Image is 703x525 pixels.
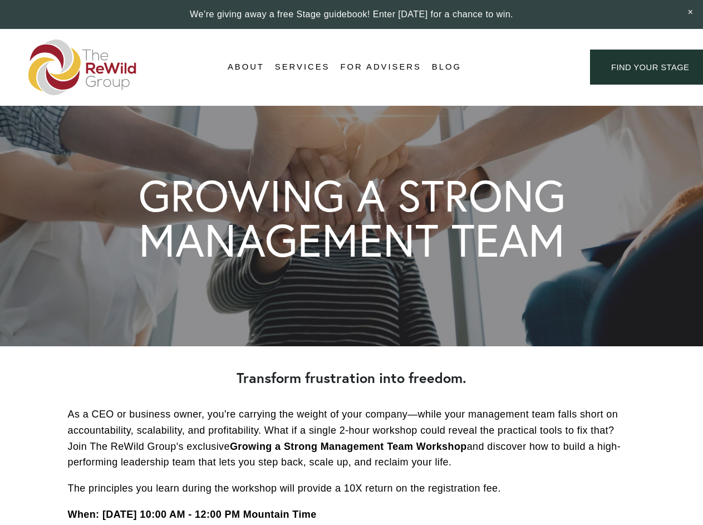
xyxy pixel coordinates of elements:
strong: When: [68,509,100,520]
strong: Growing a Strong Management Team Workshop [230,441,467,452]
strong: Transform frustration into freedom. [237,369,466,387]
p: The principles you learn during the workshop will provide a 10X return on the registration fee. [68,480,636,497]
h1: MANAGEMENT TEAM [139,218,565,263]
span: Services [275,60,330,75]
a: Blog [432,59,461,76]
a: folder dropdown [228,59,264,76]
a: For Advisers [340,59,421,76]
a: folder dropdown [275,59,330,76]
h1: GROWING A STRONG [139,174,566,218]
img: The ReWild Group [28,40,137,95]
p: As a CEO or business owner, you're carrying the weight of your company—while your management team... [68,406,636,470]
span: About [228,60,264,75]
